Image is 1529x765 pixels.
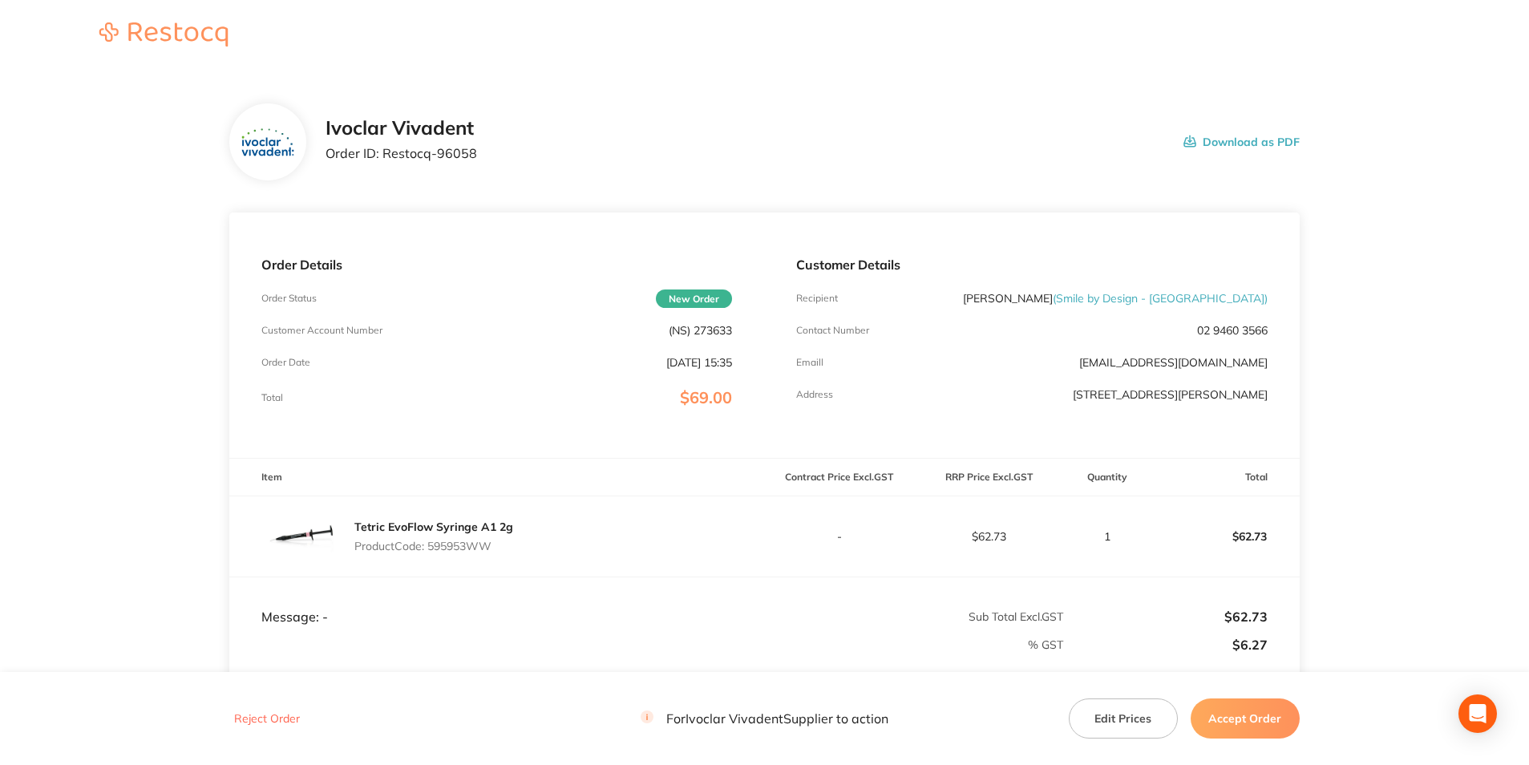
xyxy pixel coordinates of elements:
span: New Order [656,289,732,308]
button: Edit Prices [1069,698,1178,739]
p: $62.73 [1065,609,1268,624]
p: Address [796,389,833,400]
p: Total [261,392,283,403]
p: Customer Account Number [261,325,382,336]
button: Reject Order [229,712,305,727]
p: Sub Total Excl. GST [765,610,1063,623]
p: Product Code: 595953WW [354,540,513,552]
p: Emaill [796,357,823,368]
p: For Ivoclar Vivadent Supplier to action [641,711,888,727]
span: $69.00 [680,387,732,407]
a: Restocq logo [83,22,244,49]
p: Customer Details [796,257,1267,272]
p: Contact Number [796,325,869,336]
p: Order Details [261,257,732,272]
p: [PERSON_NAME] [963,292,1268,305]
td: Message: - [229,577,764,625]
p: Recipient [796,293,838,304]
p: $6.27 [1065,637,1268,652]
button: Accept Order [1191,698,1300,739]
img: ZTZpajdpOQ [241,128,293,156]
th: Total [1150,459,1300,496]
a: [EMAIL_ADDRESS][DOMAIN_NAME] [1079,355,1268,370]
p: $62.73 [1151,517,1299,556]
img: cHNhNjVlag [261,496,342,577]
button: Download as PDF [1183,117,1300,167]
p: Order Status [261,293,317,304]
p: 02 9460 3566 [1197,324,1268,337]
div: Open Intercom Messenger [1458,694,1497,733]
p: 1 [1065,530,1149,543]
p: [DATE] 15:35 [666,356,732,369]
p: [STREET_ADDRESS][PERSON_NAME] [1073,388,1268,401]
p: (NS) 273633 [669,324,732,337]
h2: Ivoclar Vivadent [326,117,477,140]
a: Tetric EvoFlow Syringe A1 2g [354,520,513,534]
th: RRP Price Excl. GST [914,459,1064,496]
th: Quantity [1064,459,1150,496]
p: $62.73 [915,530,1063,543]
p: - [765,530,913,543]
p: % GST [230,638,1063,651]
p: Order ID: Restocq- 96058 [326,146,477,160]
p: Order Date [261,357,310,368]
span: ( Smile by Design - [GEOGRAPHIC_DATA] ) [1053,291,1268,306]
th: Item [229,459,764,496]
th: Contract Price Excl. GST [764,459,914,496]
img: Restocq logo [83,22,244,47]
